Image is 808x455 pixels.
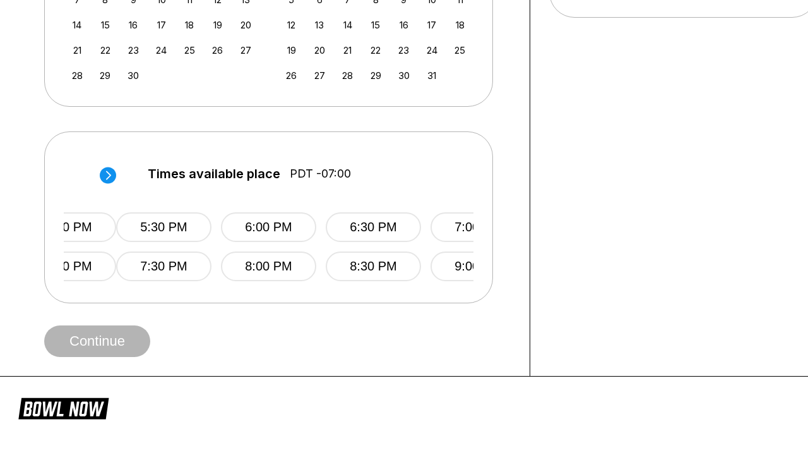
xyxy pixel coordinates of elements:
button: 8:30 PM [326,252,421,281]
div: Choose Friday, September 19th, 2025 [209,16,226,33]
div: Choose Sunday, September 21st, 2025 [69,42,86,59]
div: Choose Sunday, October 26th, 2025 [283,67,300,84]
div: Choose Wednesday, October 15th, 2025 [367,16,384,33]
div: Choose Tuesday, September 16th, 2025 [125,16,142,33]
button: 5:00 PM [21,252,116,281]
div: Choose Saturday, October 18th, 2025 [451,16,468,33]
div: Choose Sunday, September 28th, 2025 [69,67,86,84]
div: Choose Monday, October 20th, 2025 [311,42,328,59]
button: 8:00 PM [221,252,316,281]
div: Choose Wednesday, October 22nd, 2025 [367,42,384,59]
div: Choose Friday, September 26th, 2025 [209,42,226,59]
div: Choose Thursday, September 25th, 2025 [181,42,198,59]
div: Choose Tuesday, October 28th, 2025 [339,67,356,84]
div: Choose Sunday, October 12th, 2025 [283,16,300,33]
span: Times available place [148,167,280,181]
div: Choose Friday, October 31st, 2025 [424,67,441,84]
button: 5:30 PM [116,212,211,242]
div: Choose Wednesday, October 29th, 2025 [367,67,384,84]
div: Choose Tuesday, October 21st, 2025 [339,42,356,59]
div: Choose Wednesday, September 24th, 2025 [153,42,170,59]
div: Choose Tuesday, September 23rd, 2025 [125,42,142,59]
button: 7:00 PM [431,212,526,242]
div: Choose Friday, October 24th, 2025 [424,42,441,59]
div: Choose Saturday, October 25th, 2025 [451,42,468,59]
div: Choose Monday, October 13th, 2025 [311,16,328,33]
div: Choose Monday, September 29th, 2025 [97,67,114,84]
button: 6:00 PM [221,212,316,242]
button: 9:00 PM [431,252,526,281]
div: Choose Thursday, October 16th, 2025 [395,16,412,33]
div: Choose Tuesday, September 30th, 2025 [125,67,142,84]
div: Choose Sunday, October 19th, 2025 [283,42,300,59]
div: Choose Monday, September 22nd, 2025 [97,42,114,59]
div: Choose Monday, October 27th, 2025 [311,67,328,84]
div: Choose Wednesday, September 17th, 2025 [153,16,170,33]
div: Choose Sunday, September 14th, 2025 [69,16,86,33]
div: Choose Thursday, October 30th, 2025 [395,67,412,84]
button: 3:00 PM [21,212,116,242]
div: Choose Thursday, September 18th, 2025 [181,16,198,33]
div: Choose Monday, September 15th, 2025 [97,16,114,33]
div: Choose Saturday, September 27th, 2025 [237,42,254,59]
span: PDT -07:00 [290,167,351,181]
button: 7:30 PM [116,252,211,281]
div: Choose Tuesday, October 14th, 2025 [339,16,356,33]
button: 6:30 PM [326,212,421,242]
div: Choose Saturday, September 20th, 2025 [237,16,254,33]
div: Choose Friday, October 17th, 2025 [424,16,441,33]
div: Choose Thursday, October 23rd, 2025 [395,42,412,59]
